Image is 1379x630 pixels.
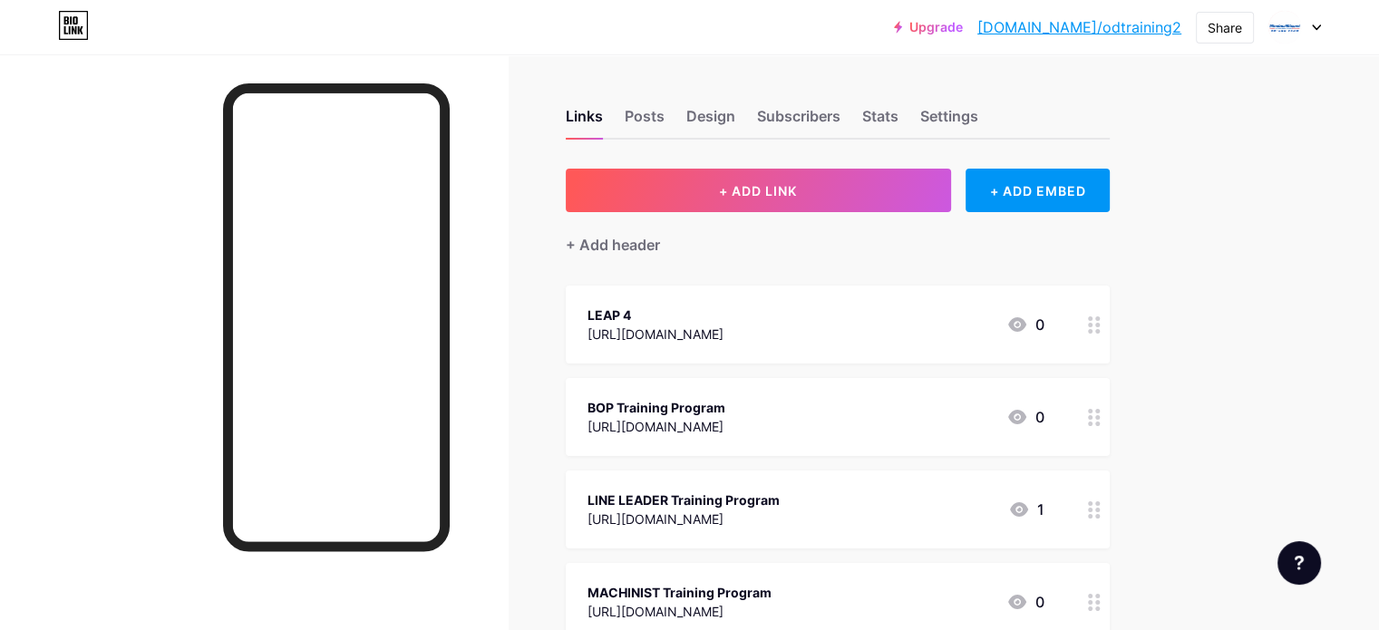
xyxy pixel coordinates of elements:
div: Posts [625,105,665,138]
div: [URL][DOMAIN_NAME] [588,325,723,344]
span: + ADD LINK [719,183,797,199]
div: [URL][DOMAIN_NAME] [588,509,780,528]
a: [DOMAIN_NAME]/odtraining2 [977,16,1181,38]
div: LINE LEADER Training Program [588,490,780,509]
img: odtraining2 [1267,10,1302,44]
div: + Add header [566,234,660,256]
div: 1 [1008,499,1044,520]
div: Links [566,105,603,138]
div: Share [1208,18,1242,37]
div: 0 [1006,406,1044,428]
div: Settings [920,105,978,138]
button: + ADD LINK [566,169,951,212]
div: 0 [1006,314,1044,335]
div: Stats [862,105,898,138]
div: [URL][DOMAIN_NAME] [588,417,725,436]
div: [URL][DOMAIN_NAME] [588,602,772,621]
div: LEAP 4 [588,305,723,325]
div: Subscribers [757,105,840,138]
div: Design [686,105,735,138]
div: + ADD EMBED [966,169,1110,212]
a: Upgrade [894,20,963,34]
div: MACHINIST Training Program [588,583,772,602]
div: 0 [1006,591,1044,613]
div: BOP Training Program [588,398,725,417]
